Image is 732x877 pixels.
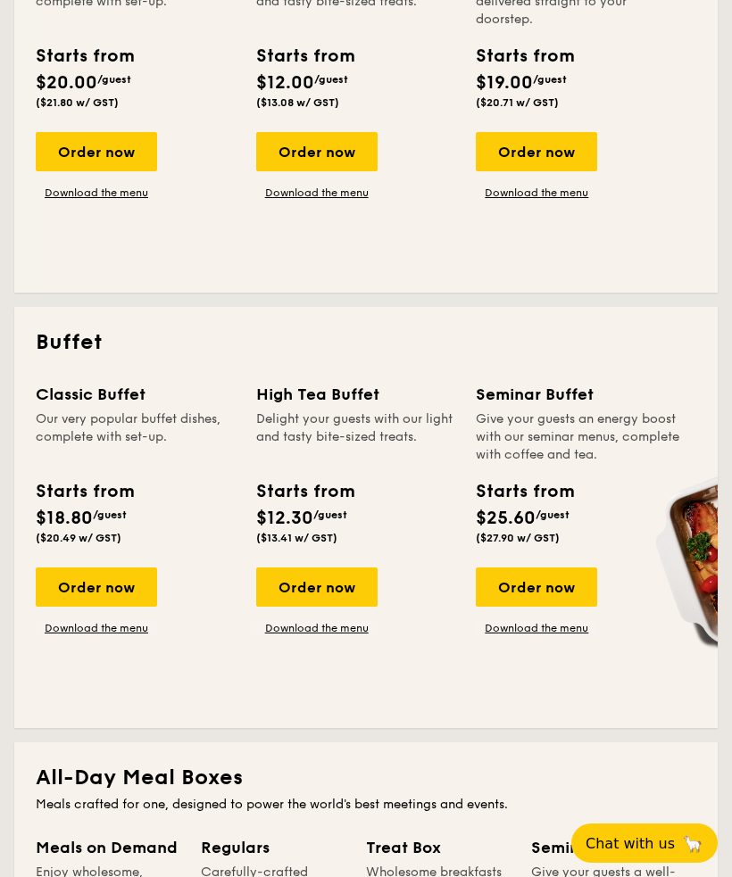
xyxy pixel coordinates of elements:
div: High Tea Buffet [256,382,455,407]
span: $19.00 [476,72,533,94]
span: $18.80 [36,508,93,529]
span: /guest [314,73,348,86]
div: Regulars [201,835,345,860]
div: Starts from [256,478,348,505]
a: Download the menu [36,186,157,200]
a: Download the menu [256,621,378,635]
div: Treat Box [366,835,510,860]
h2: Buffet [36,328,696,357]
a: Download the menu [36,621,157,635]
div: Order now [476,567,597,607]
div: Order now [36,132,157,171]
div: Meals on Demand [36,835,179,860]
a: Download the menu [256,186,378,200]
span: ($13.41 w/ GST) [256,532,337,544]
span: /guest [536,509,570,521]
div: Order now [36,567,157,607]
span: ($20.49 w/ GST) [36,532,121,544]
div: Classic Buffet [36,382,235,407]
div: Order now [476,132,597,171]
span: 🦙 [682,833,703,854]
div: Starts from [476,43,573,70]
div: Meals crafted for one, designed to power the world's best meetings and events. [36,796,696,814]
span: ($13.08 w/ GST) [256,96,339,109]
div: Seminar Meal Box [531,835,696,860]
div: Starts from [256,43,348,70]
div: Our very popular buffet dishes, complete with set-up. [36,410,235,464]
div: Delight your guests with our light and tasty bite-sized treats. [256,410,455,464]
a: Download the menu [476,186,597,200]
span: Chat with us [586,835,675,852]
span: $20.00 [36,72,97,94]
div: Order now [256,132,378,171]
h2: All-Day Meal Boxes [36,764,696,792]
span: $12.00 [256,72,314,94]
span: /guest [93,509,127,521]
div: Seminar Buffet [476,382,685,407]
div: Starts from [476,478,573,505]
div: Starts from [36,478,128,505]
span: /guest [533,73,567,86]
span: $25.60 [476,508,536,529]
span: /guest [313,509,347,521]
div: Starts from [36,43,128,70]
a: Download the menu [476,621,597,635]
span: ($20.71 w/ GST) [476,96,559,109]
div: Order now [256,567,378,607]
div: Give your guests an energy boost with our seminar menus, complete with coffee and tea. [476,410,685,464]
span: ($21.80 w/ GST) [36,96,119,109]
button: Chat with us🦙 [571,823,718,863]
span: ($27.90 w/ GST) [476,532,560,544]
span: /guest [97,73,131,86]
span: $12.30 [256,508,313,529]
